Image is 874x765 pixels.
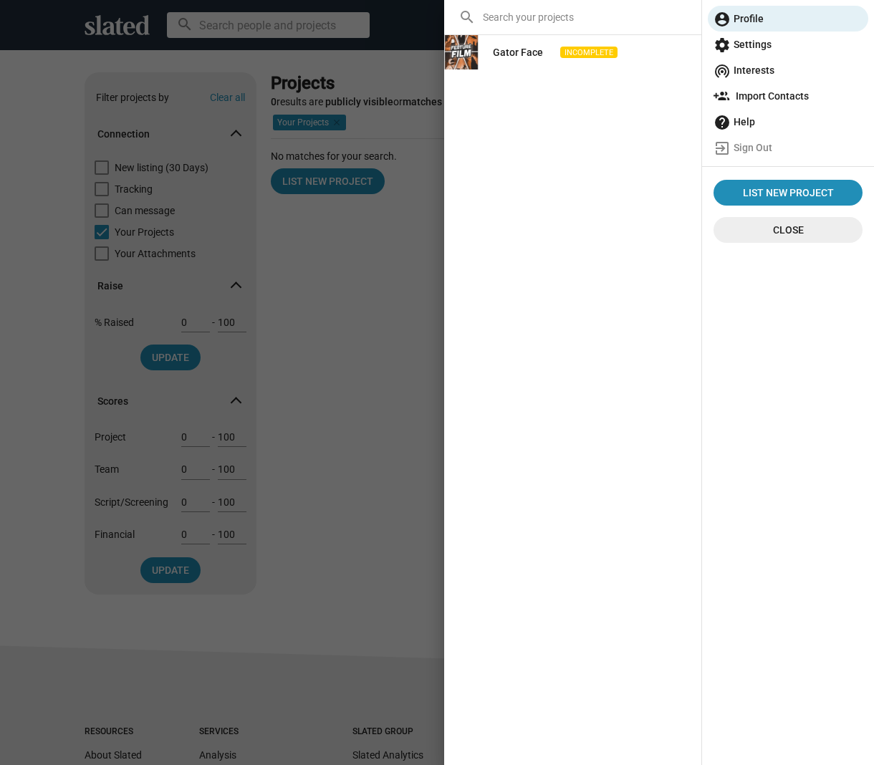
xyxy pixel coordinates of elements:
a: List New Project [714,180,863,206]
mat-icon: help [714,114,731,131]
div: Gator Face [493,39,543,65]
mat-icon: wifi_tethering [714,62,731,80]
a: Gator Face [481,39,554,65]
mat-icon: settings [714,37,731,54]
span: Import Contacts [714,83,863,109]
button: Close [714,217,863,243]
span: Settings [714,32,863,57]
mat-icon: account_circle [714,11,731,28]
a: Help [708,109,868,135]
span: List New Project [719,180,857,206]
span: Interests [714,57,863,83]
a: Sign Out [708,135,868,160]
span: Close [725,217,851,243]
a: Import Contacts [708,83,868,109]
span: INCOMPLETE [560,47,618,59]
mat-icon: exit_to_app [714,140,731,157]
span: Help [714,109,863,135]
a: Interests [708,57,868,83]
img: Gator Face [444,35,479,69]
mat-icon: search [458,9,476,26]
span: Profile [714,6,863,32]
a: Settings [708,32,868,57]
a: Profile [708,6,868,32]
span: Sign Out [714,135,863,160]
